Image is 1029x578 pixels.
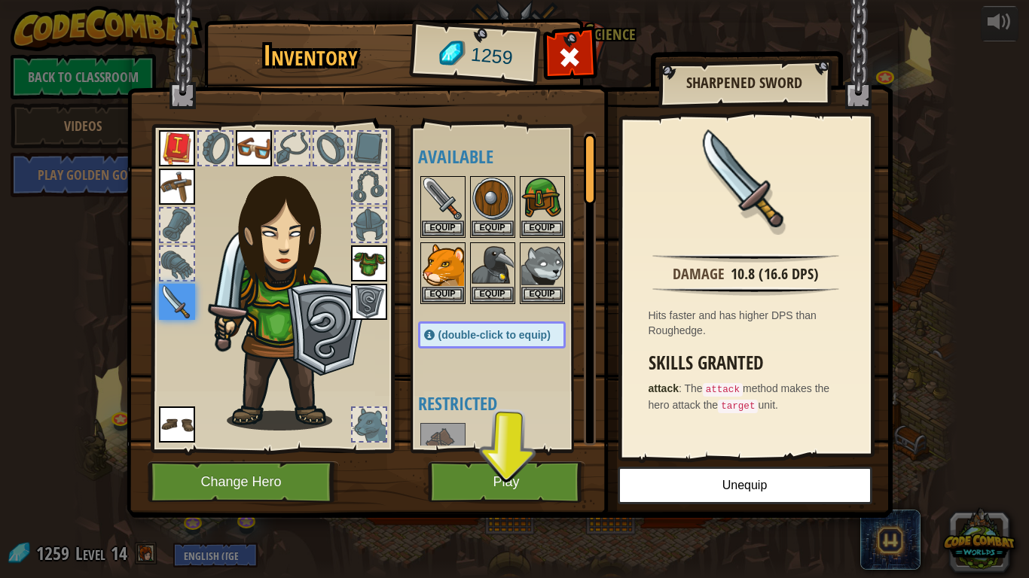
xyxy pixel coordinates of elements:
[673,75,815,91] h2: Sharpened Sword
[159,130,195,166] img: portrait.png
[422,287,464,303] button: Equip
[215,40,407,71] h1: Inventory
[236,130,272,166] img: portrait.png
[208,154,370,430] img: female.png
[438,329,551,341] span: (double-click to equip)
[697,129,795,227] img: portrait.png
[649,382,679,394] strong: attack
[703,383,743,397] code: attack
[472,178,514,220] img: portrait.png
[673,263,725,285] div: Damage
[679,382,685,394] span: :
[521,221,563,236] button: Equip
[649,308,851,338] div: Hits faster and has higher DPS than Roughedge.
[422,221,464,236] button: Equip
[472,287,514,303] button: Equip
[159,284,195,320] img: portrait.png
[351,245,387,281] img: portrait.png
[521,178,563,220] img: portrait.png
[472,221,514,236] button: Equip
[422,424,464,467] img: portrait.png
[618,467,872,504] button: Unequip
[148,461,339,503] button: Change Hero
[469,41,514,71] span: 1259
[351,284,387,320] img: portrait.png
[418,147,596,166] h4: Available
[652,254,838,263] img: hr.png
[422,178,464,220] img: portrait.png
[422,244,464,286] img: portrait.png
[159,169,195,205] img: portrait.png
[731,263,819,285] div: 10.8 (16.6 DPS)
[521,244,563,286] img: portrait.png
[649,382,830,411] span: The method makes the hero attack the unit.
[521,287,563,303] button: Equip
[418,394,596,413] h4: Restricted
[652,287,838,296] img: hr.png
[472,244,514,286] img: portrait.png
[718,400,758,413] code: target
[159,406,195,443] img: portrait.png
[428,461,585,503] button: Play
[649,353,851,373] h3: Skills Granted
